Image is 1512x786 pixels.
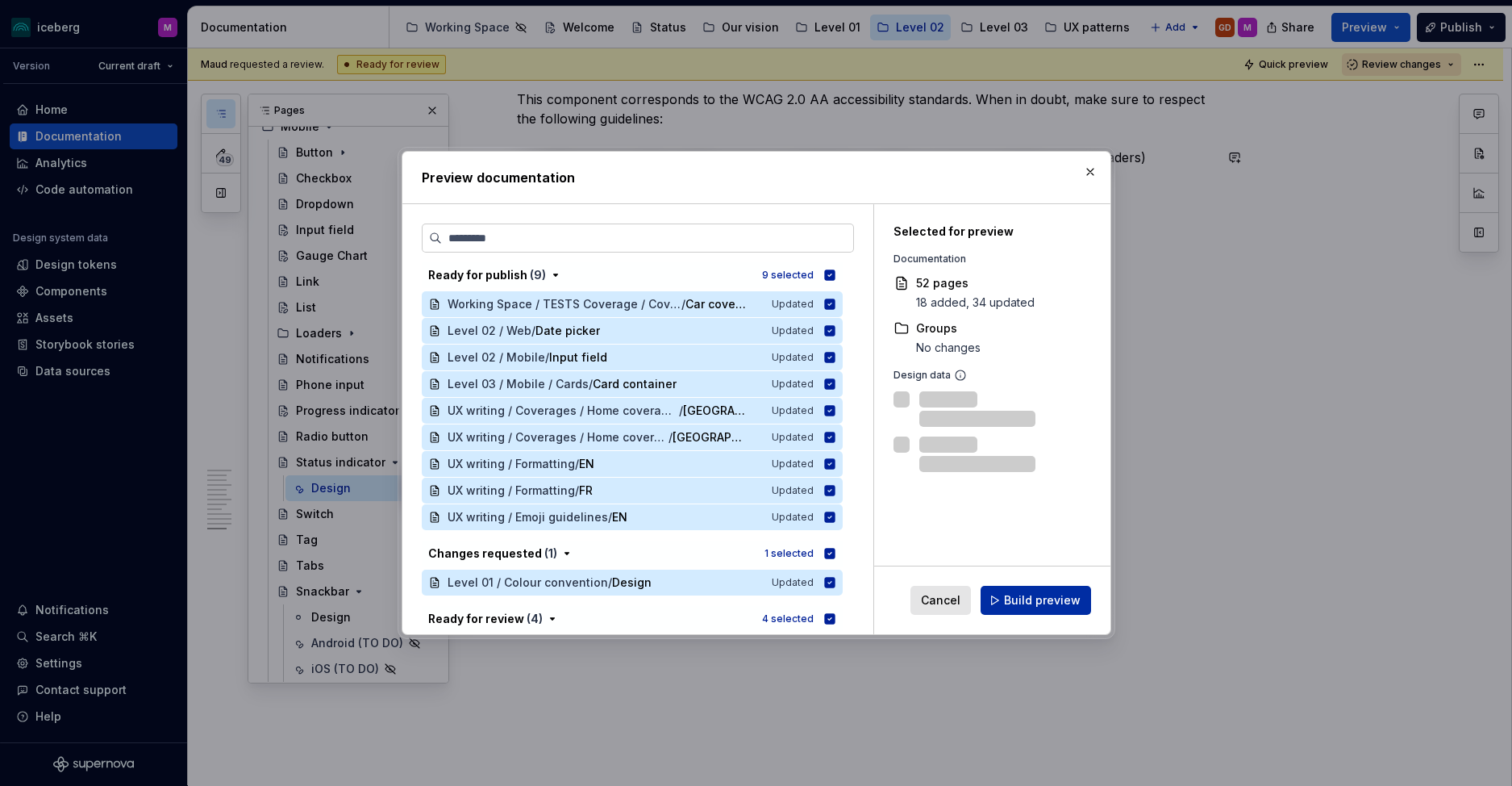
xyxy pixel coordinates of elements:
[772,324,814,337] span: Updated
[772,404,814,417] span: Updated
[549,349,607,366] span: Input field
[672,429,749,445] span: [GEOGRAPHIC_DATA]
[772,576,814,589] span: Updated
[981,586,1091,615] button: Build preview
[772,484,814,497] span: Updated
[448,323,531,339] span: Level 02 / Web
[772,511,814,524] span: Updated
[668,429,672,445] span: /
[448,575,608,591] span: Level 01 / Colour convention
[428,546,557,562] div: Changes requested
[764,547,814,560] div: 1 selected
[545,349,549,366] span: /
[575,483,579,499] span: /
[910,586,971,615] button: Cancel
[612,575,652,591] span: Design
[893,224,1083,240] div: Selected for preview
[448,296,681,312] span: Working Space / TESTS Coverage / Coverage [v1]
[893,369,1083,382] div: Design data
[575,456,579,472] span: /
[530,268,546,282] span: ( 9 )
[682,403,749,419] span: [GEOGRAPHIC_DATA]
[681,296,685,312] span: /
[762,269,814,282] div: 9 selected
[448,456,575,472] span: UX writing / Formatting
[448,429,669,445] span: UX writing / Coverages / Home coverage / Tenants / Intact
[448,403,679,419] span: UX writing / Coverages / Home coverage / Tenants / Direct distribution
[608,575,612,591] span: /
[448,376,589,392] span: Level 03 / Mobile / Cards
[531,323,535,339] span: /
[422,541,843,567] button: Changes requested (1)1 selected
[916,275,1035,291] div: 52 pages
[544,546,557,560] span: ( 1 )
[762,612,814,625] div: 4 selected
[772,378,814,391] span: Updated
[921,592,960,608] span: Cancel
[772,431,814,444] span: Updated
[893,253,1083,265] div: Documentation
[772,458,814,470] span: Updated
[593,376,677,392] span: Card container
[916,320,981,337] div: Groups
[772,351,814,364] span: Updated
[448,349,545,366] span: Level 02 / Mobile
[535,323,600,339] span: Date picker
[916,295,1035,311] div: 18 added, 34 updated
[428,267,546,283] div: Ready for publish
[448,509,608,525] span: UX writing / Emoji guidelines
[608,509,612,525] span: /
[579,483,611,499] span: FR
[527,612,543,625] span: ( 4 )
[422,262,843,288] button: Ready for publish (9)9 selected
[678,403,682,419] span: /
[422,606,843,632] button: Ready for review (4)4 selected
[612,509,644,525] span: EN
[422,168,1091,187] h2: Preview documentation
[685,296,749,312] span: Car coverage
[916,340,981,356] div: No changes
[772,298,814,311] span: Updated
[1004,592,1081,608] span: Build preview
[428,611,543,627] div: Ready for review
[579,456,611,472] span: EN
[589,376,593,392] span: /
[448,483,575,499] span: UX writing / Formatting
